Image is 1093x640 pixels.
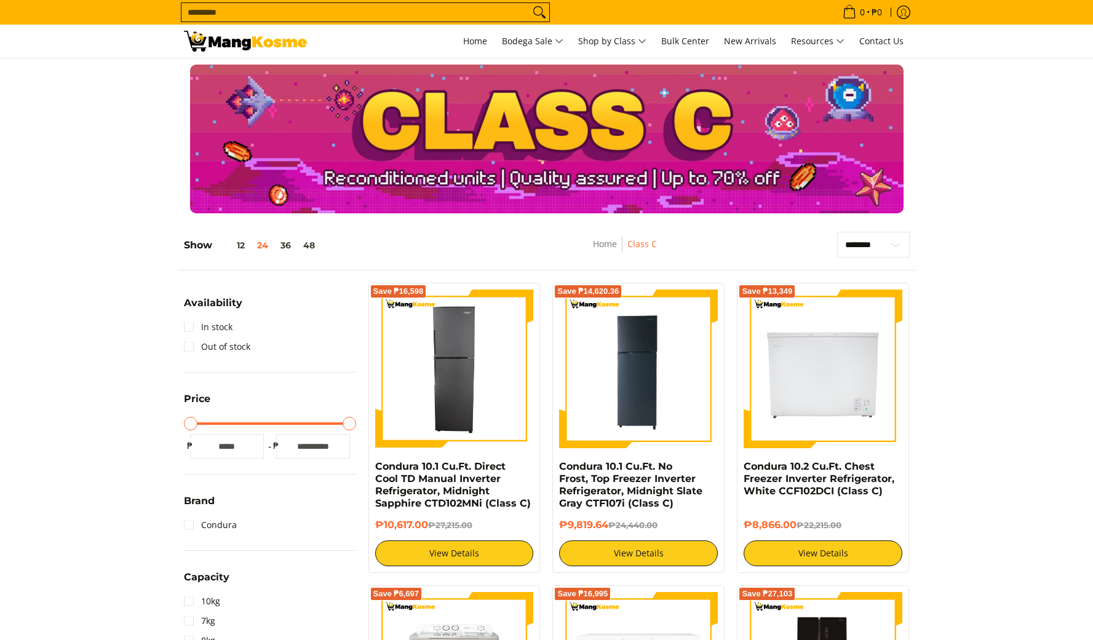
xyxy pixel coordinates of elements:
[375,540,534,566] a: View Details
[496,25,570,58] a: Bodega Sale
[184,394,210,413] summary: Open
[212,240,251,250] button: 12
[184,337,250,357] a: Out of stock
[297,240,321,250] button: 48
[530,3,549,22] button: Search
[375,290,534,448] img: Condura 10.1 Cu.Ft. Direct Cool TD Manual Inverter Refrigerator, Midnight Sapphire CTD102MNi (Cla...
[502,34,563,49] span: Bodega Sale
[744,290,902,448] img: Condura 10.2 Cu.Ft. Chest Freezer Inverter Refrigerator, White CCF102DCI (Class C)
[319,25,910,58] nav: Main Menu
[742,590,792,598] span: Save ₱27,103
[785,25,851,58] a: Resources
[559,460,702,509] a: Condura 10.1 Cu.Ft. No Frost, Top Freezer Inverter Refrigerator, Midnight Slate Gray CTF107i (Cla...
[791,34,845,49] span: Resources
[870,8,884,17] span: ₱0
[184,298,242,317] summary: Open
[559,540,718,566] a: View Details
[184,394,210,404] span: Price
[627,238,657,250] a: Class C
[184,572,229,582] span: Capacity
[463,35,487,47] span: Home
[608,520,658,530] del: ₱24,440.00
[184,440,196,452] span: ₱
[859,35,904,47] span: Contact Us
[718,25,782,58] a: New Arrivals
[184,572,229,591] summary: Open
[797,520,841,530] del: ₱22,215.00
[251,240,274,250] button: 24
[744,519,902,531] h6: ₱8,866.00
[858,8,867,17] span: 0
[839,6,886,19] span: •
[744,540,902,566] a: View Details
[184,317,233,337] a: In stock
[184,515,237,535] a: Condura
[184,496,215,515] summary: Open
[517,237,733,264] nav: Breadcrumbs
[559,290,718,448] img: Condura 10.1 Cu.Ft. No Frost, Top Freezer Inverter Refrigerator, Midnight Slate Gray CTF107i (Cla...
[184,611,215,631] a: 7kg
[184,496,215,506] span: Brand
[578,34,646,49] span: Shop by Class
[744,460,894,497] a: Condura 10.2 Cu.Ft. Chest Freezer Inverter Refrigerator, White CCF102DCI (Class C)
[184,298,242,308] span: Availability
[375,460,531,509] a: Condura 10.1 Cu.Ft. Direct Cool TD Manual Inverter Refrigerator, Midnight Sapphire CTD102MNi (Cla...
[428,520,472,530] del: ₱27,215.00
[373,288,424,295] span: Save ₱16,598
[853,25,910,58] a: Contact Us
[559,519,718,531] h6: ₱9,819.64
[184,239,321,251] h5: Show
[184,591,220,611] a: 10kg
[661,35,709,47] span: Bulk Center
[557,590,608,598] span: Save ₱16,995
[742,288,792,295] span: Save ₱13,349
[557,288,619,295] span: Save ₱14,620.36
[724,35,776,47] span: New Arrivals
[274,240,297,250] button: 36
[373,590,419,598] span: Save ₱6,697
[270,440,282,452] span: ₱
[655,25,715,58] a: Bulk Center
[375,519,534,531] h6: ₱10,617.00
[457,25,493,58] a: Home
[572,25,653,58] a: Shop by Class
[593,238,617,250] a: Home
[184,31,307,52] img: Class C Home &amp; Business Appliances: Up to 70% Off l Mang Kosme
